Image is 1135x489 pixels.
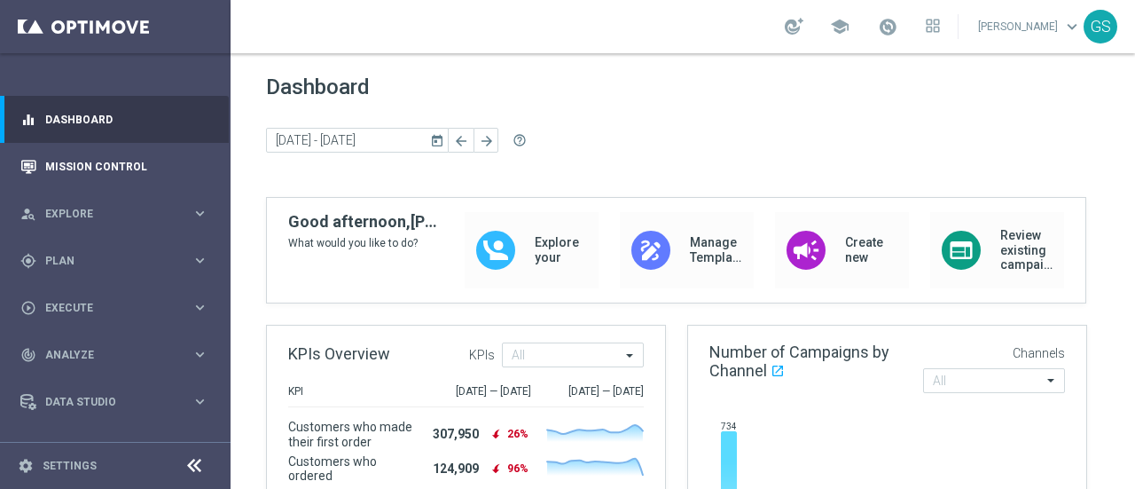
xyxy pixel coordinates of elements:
button: Data Studio keyboard_arrow_right [20,395,209,409]
i: person_search [20,206,36,222]
button: gps_fixed Plan keyboard_arrow_right [20,254,209,268]
button: Mission Control [20,160,209,174]
div: Plan [20,253,192,269]
button: equalizer Dashboard [20,113,209,127]
a: Dashboard [45,96,208,143]
span: Explore [45,209,192,219]
i: keyboard_arrow_right [192,205,208,222]
div: Execute [20,300,192,316]
a: Optibot [45,425,185,472]
i: keyboard_arrow_right [192,299,208,316]
i: equalizer [20,112,36,128]
a: Mission Control [45,143,208,190]
i: track_changes [20,347,36,363]
i: keyboard_arrow_right [192,393,208,410]
a: [PERSON_NAME]keyboard_arrow_down [976,13,1084,40]
div: Analyze [20,347,192,363]
span: Plan [45,256,192,266]
span: Execute [45,303,192,313]
button: track_changes Analyze keyboard_arrow_right [20,348,209,362]
i: keyboard_arrow_right [192,252,208,269]
span: keyboard_arrow_down [1062,17,1082,36]
span: Analyze [45,350,192,360]
span: school [830,17,849,36]
div: Mission Control [20,143,208,190]
button: person_search Explore keyboard_arrow_right [20,207,209,221]
div: Explore [20,206,192,222]
i: settings [18,458,34,474]
div: GS [1084,10,1117,43]
i: gps_fixed [20,253,36,269]
i: lightbulb [20,441,36,457]
i: play_circle_outline [20,300,36,316]
i: keyboard_arrow_right [192,346,208,363]
div: Data Studio [20,394,192,410]
div: Dashboard [20,96,208,143]
span: Data Studio [45,397,192,407]
div: Optibot [20,425,208,472]
a: Settings [43,461,97,471]
button: play_circle_outline Execute keyboard_arrow_right [20,301,209,315]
